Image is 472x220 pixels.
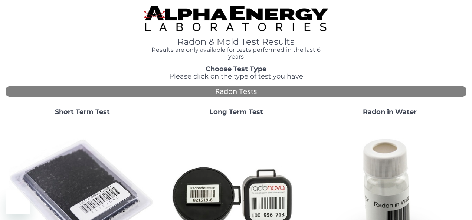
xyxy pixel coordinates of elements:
[169,72,303,80] span: Please click on the type of test you have
[209,108,263,116] strong: Long Term Test
[6,86,466,97] div: Radon Tests
[55,108,110,116] strong: Short Term Test
[144,37,328,47] h1: Radon & Mold Test Results
[144,6,328,31] img: TightCrop.jpg
[144,47,328,60] h4: Results are only available for tests performed in the last 6 years
[363,108,417,116] strong: Radon in Water
[206,65,266,73] strong: Choose Test Type
[6,190,30,214] iframe: Button to launch messaging window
